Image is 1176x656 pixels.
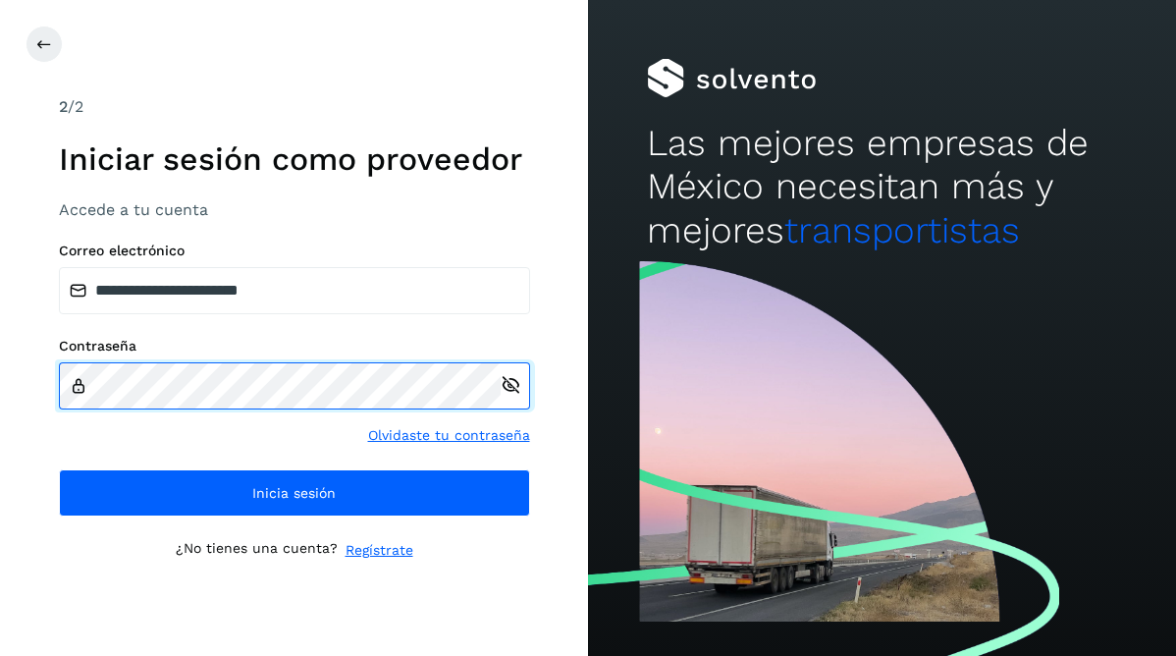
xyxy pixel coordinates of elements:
[59,200,530,219] h3: Accede a tu cuenta
[647,122,1117,252] h2: Las mejores empresas de México necesitan más y mejores
[59,97,68,116] span: 2
[176,540,338,561] p: ¿No tienes una cuenta?
[784,209,1020,251] span: transportistas
[59,95,530,119] div: /2
[59,243,530,259] label: Correo electrónico
[59,140,530,178] h1: Iniciar sesión como proveedor
[368,425,530,446] a: Olvidaste tu contraseña
[252,486,336,500] span: Inicia sesión
[346,540,413,561] a: Regístrate
[59,469,530,517] button: Inicia sesión
[59,338,530,355] label: Contraseña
